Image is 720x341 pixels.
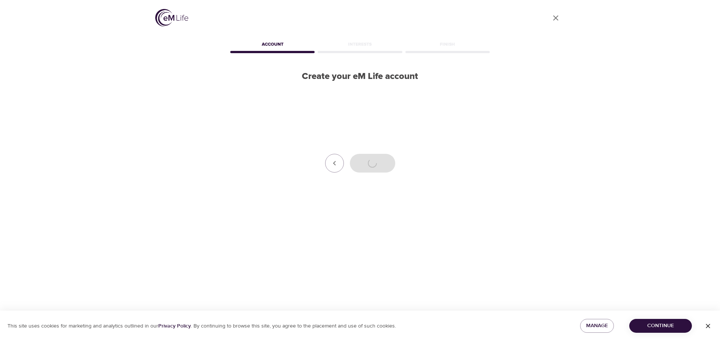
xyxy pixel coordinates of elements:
[547,9,565,27] a: close
[635,321,686,331] span: Continue
[229,71,491,82] h2: Create your eM Life account
[629,319,692,333] button: Continue
[155,9,188,27] img: logo
[158,323,191,329] a: Privacy Policy
[580,319,614,333] button: Manage
[586,321,608,331] span: Manage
